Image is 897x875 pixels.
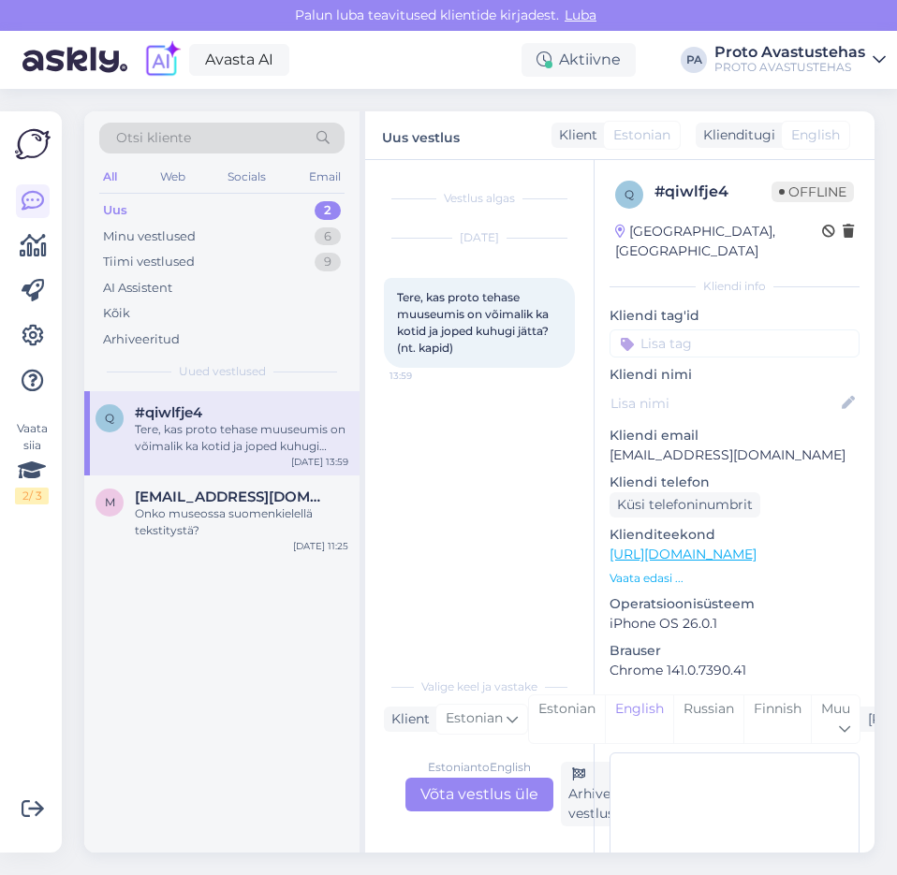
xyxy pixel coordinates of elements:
div: Estonian to English [428,759,531,776]
span: marjosuonpaa@gmail.com [135,489,330,505]
div: 2 / 3 [15,488,49,504]
span: q [105,411,114,425]
div: Proto Avastustehas [714,45,865,60]
p: Klienditeekond [610,525,860,545]
span: English [791,125,840,145]
div: 2 [315,201,341,220]
div: Web [156,165,189,189]
div: [DATE] 13:59 [291,455,348,469]
div: AI Assistent [103,279,172,298]
span: Luba [559,7,602,23]
img: explore-ai [142,40,182,80]
div: [DATE] [384,229,575,246]
div: Vestlus algas [384,190,575,207]
div: Vaata siia [15,420,49,504]
span: Tere, kas proto tehase muuseumis on võimalik ka kotid ja joped kuhugi jätta? (nt. kapid) [397,290,551,355]
div: Aktiivne [522,43,636,77]
input: Lisa tag [610,329,860,357]
a: [URL][DOMAIN_NAME] [610,546,757,562]
div: PROTO AVASTUSTEHAS [714,60,865,75]
div: Arhiveeri vestlus [561,762,635,826]
div: Klient [384,709,430,729]
span: m [105,495,115,509]
div: Uus [103,201,127,220]
span: #qiwlfje4 [135,404,202,421]
span: Offline [772,182,854,202]
div: [DATE] 11:25 [293,539,348,553]
img: Askly Logo [15,126,51,162]
div: Arhiveeritud [103,330,180,349]
p: Kliendi telefon [610,473,860,492]
div: Minu vestlused [103,227,196,246]
div: Klienditugi [696,125,775,145]
p: Vaata edasi ... [610,570,860,587]
p: Brauser [610,641,860,661]
div: Finnish [743,695,811,743]
div: Valige keel ja vastake [384,678,575,695]
span: 13:59 [390,369,460,383]
p: Kliendi nimi [610,365,860,385]
p: Kliendi email [610,426,860,445]
div: PA [681,47,707,73]
input: Lisa nimi [610,393,838,414]
div: Võta vestlus üle [405,778,553,811]
p: Kliendi tag'id [610,306,860,326]
div: 9 [315,253,341,271]
span: q [625,187,634,201]
p: Operatsioonisüsteem [610,594,860,614]
p: [EMAIL_ADDRESS][DOMAIN_NAME] [610,445,860,465]
div: Estonian [529,695,605,743]
span: Muu [821,700,850,717]
div: Tere, kas proto tehase muuseumis on võimalik ka kotid ja joped kuhugi jätta? (nt. kapid) [135,421,348,455]
a: Proto AvastustehasPROTO AVASTUSTEHAS [714,45,886,75]
div: Tiimi vestlused [103,253,195,271]
span: Estonian [613,125,670,145]
span: Estonian [446,708,503,729]
p: Chrome 141.0.7390.41 [610,661,860,680]
div: # qiwlfje4 [654,181,772,203]
div: Kõik [103,304,130,323]
a: Avasta AI [189,44,289,76]
div: Email [305,165,345,189]
span: Otsi kliente [116,128,191,148]
div: Küsi telefoninumbrit [610,492,760,518]
div: Onko museossa suomenkielellä tekstitystä? [135,505,348,539]
span: Uued vestlused [179,363,266,380]
div: Socials [224,165,270,189]
div: [GEOGRAPHIC_DATA], [GEOGRAPHIC_DATA] [615,222,822,261]
div: 6 [315,227,341,246]
div: All [99,165,121,189]
div: Kliendi info [610,278,860,295]
div: Klient [551,125,597,145]
div: Russian [673,695,743,743]
label: Uus vestlus [382,123,460,148]
div: English [605,695,673,743]
p: iPhone OS 26.0.1 [610,614,860,634]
